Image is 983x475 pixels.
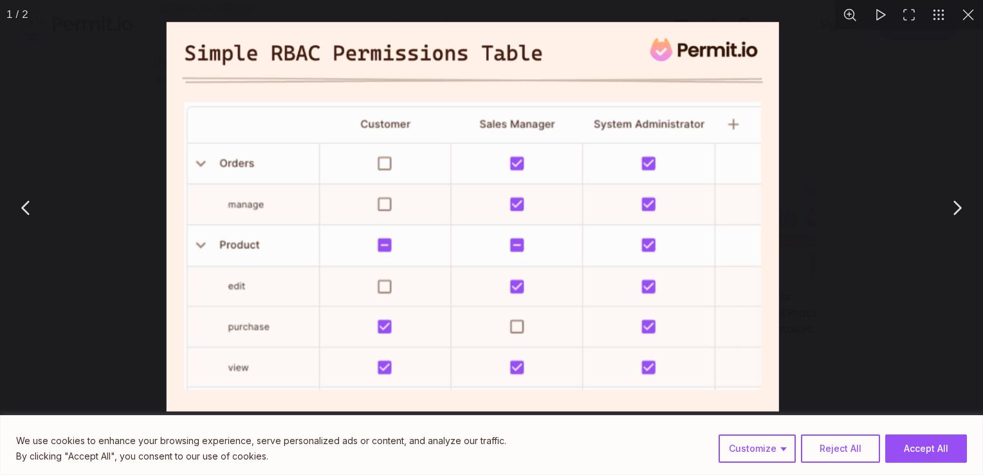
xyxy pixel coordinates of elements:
button: Previous [10,192,42,224]
button: Customize [719,434,796,463]
button: Next [941,192,973,224]
button: Accept All [885,434,967,463]
img: Image 1 of 2 [167,22,779,411]
p: We use cookies to enhance your browsing experience, serve personalized ads or content, and analyz... [16,433,506,449]
p: By clicking "Accept All", you consent to our use of cookies. [16,449,506,464]
button: Reject All [801,434,880,463]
